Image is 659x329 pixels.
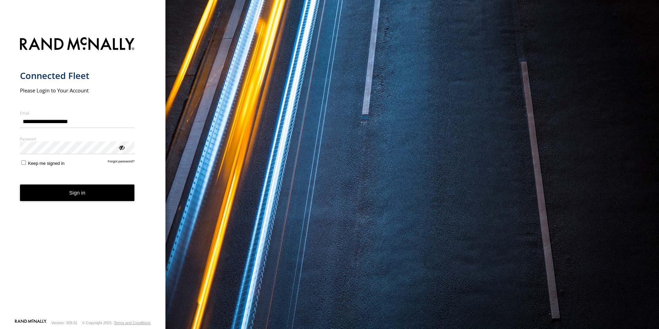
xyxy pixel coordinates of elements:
h1: Connected Fleet [20,70,135,81]
span: Keep me signed in [28,161,64,166]
div: ViewPassword [118,144,125,151]
img: Rand McNally [20,36,135,53]
form: main [20,33,146,319]
div: Version: 309.01 [51,321,78,325]
div: © Copyright 2025 - [82,321,151,325]
h2: Please Login to Your Account [20,87,135,94]
a: Forgot password? [108,159,135,166]
label: Email [20,110,135,116]
label: Password [20,136,135,141]
a: Terms and Conditions [114,321,151,325]
input: Keep me signed in [21,160,26,165]
a: Visit our Website [15,319,47,326]
button: Sign in [20,185,135,201]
